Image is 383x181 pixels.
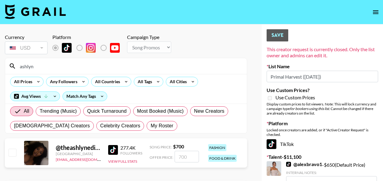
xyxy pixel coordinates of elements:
[62,43,72,53] img: TikTok
[5,4,66,19] img: Grail Talent
[16,61,243,71] input: Search by User Name
[173,144,184,149] strong: $ 700
[63,92,107,101] div: Match Any Tags
[6,43,46,53] div: USD
[267,139,276,149] img: TikTok
[56,156,117,162] a: [EMAIL_ADDRESS][DOMAIN_NAME]
[100,122,140,130] span: Celebrity Creators
[110,43,120,53] img: YouTube
[150,155,173,160] span: Offer Price:
[24,108,29,115] span: All
[108,145,118,155] img: TikTok
[134,77,153,86] div: All Tags
[286,161,322,167] a: @alexbravo1
[91,77,121,86] div: All Countries
[120,145,142,151] div: 277.4K
[267,46,378,59] div: This creator request is currently closed. Only the list owner and admins can edit it.
[175,151,199,162] input: 700
[10,92,60,101] div: Avg Views
[87,108,127,115] span: Quick Turnaround
[166,77,188,86] div: All Cities
[267,154,378,160] label: Talent - $ 11,100
[267,120,378,126] label: Platform
[137,108,184,115] span: Most Booked (Music)
[5,40,48,55] div: Remove selected talent to change your currency
[127,34,171,40] div: Campaign Type
[86,43,96,53] img: Instagram
[10,77,34,86] div: All Prices
[286,170,377,175] div: Internal Notes:
[120,151,142,155] div: Followers
[290,106,329,111] em: for bookers using this list
[150,145,172,149] span: Song Price:
[370,6,382,18] button: open drawer
[194,108,225,115] span: New Creators
[46,77,79,86] div: Any Followers
[267,63,378,69] label: List Name
[52,34,125,40] div: Platform
[56,144,101,151] div: @ theashlynedith
[267,29,288,41] button: Save
[275,94,315,101] span: Use Custom Prices
[267,128,378,137] div: Locked once creators are added, or if "Active Creator Request" is checked.
[56,151,101,156] div: [GEOGRAPHIC_DATA]
[52,41,125,54] div: Remove selected talent to change platforms
[5,34,48,40] div: Currency
[267,87,378,93] label: Use Custom Prices?
[208,144,226,151] div: fashion
[151,122,173,130] span: My Roster
[14,122,90,130] span: [DEMOGRAPHIC_DATA] Creators
[286,162,291,167] img: TikTok
[267,139,378,149] div: TikTok
[267,102,378,115] div: Display custom prices to list viewers. Note: This will lock currency and campaign type . Cannot b...
[208,155,237,162] div: food & drink
[108,159,137,164] button: View Full Stats
[40,108,77,115] span: Trending (Music)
